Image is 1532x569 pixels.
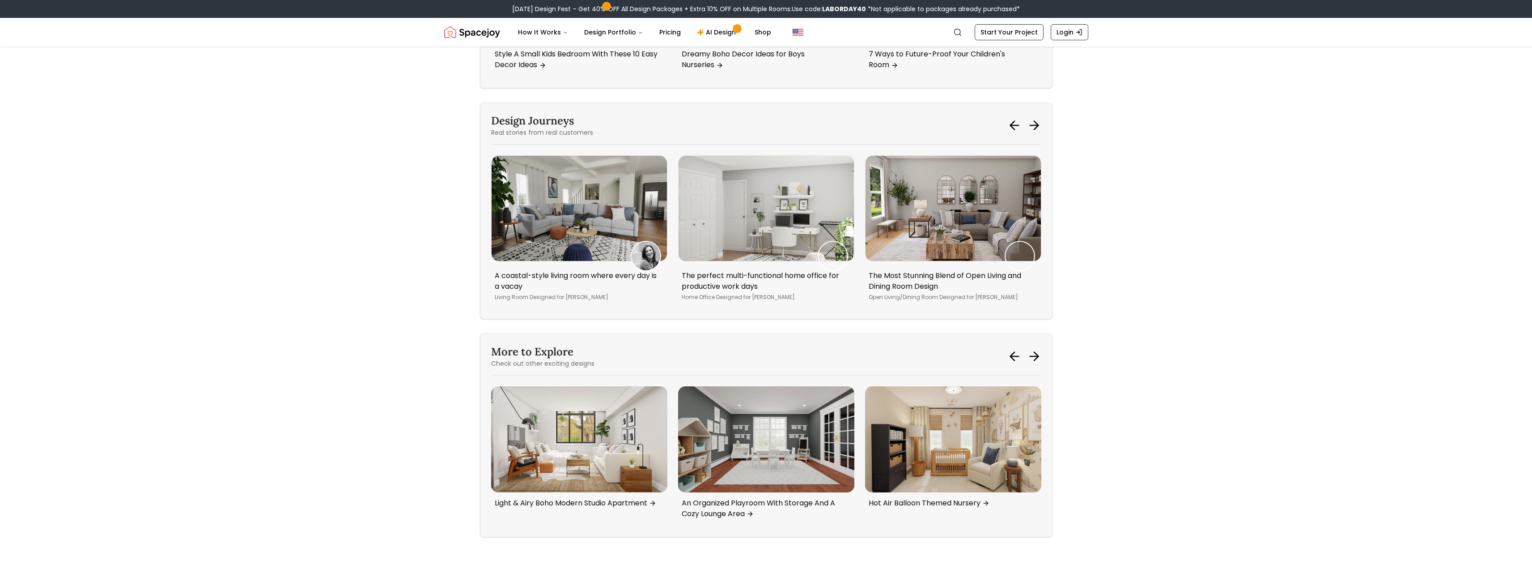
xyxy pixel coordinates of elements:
p: Light & Airy Boho Modern Studio Apartment [495,498,660,509]
a: Shop [747,23,778,41]
a: Light & Airy Boho Modern Studio ApartmentLight & Airy Boho Modern Studio Apartment [491,386,667,512]
p: Style A Small Kids Bedroom With These 10 Easy Decor Ideas [495,49,660,70]
span: *Not applicable to packages already purchased* [866,4,1020,13]
img: Zoe [632,242,660,270]
span: Designed for [530,293,564,301]
img: Mackenzie Hesler [819,242,847,270]
div: 4 / 5 [865,155,1041,308]
p: An Organized Playroom With Storage And A Cozy Lounge Area [682,498,847,519]
nav: Main [511,23,778,41]
span: Designed for [716,293,751,301]
button: Design Portfolio [577,23,650,41]
p: Check out other exciting designs [491,359,594,368]
span: Designed for [939,293,974,301]
a: Login [1051,24,1088,40]
a: An Organized Playroom With Storage And A Cozy Lounge AreaAn Organized Playroom With Storage And A... [678,386,854,522]
h3: Design Journeys [491,114,593,128]
img: An Organized Playroom With Storage And A Cozy Lounge Area [678,386,854,492]
div: 3 / 5 [678,155,854,308]
a: Start Your Project [975,24,1044,40]
p: The perfect multi-functional home office for productive work days [682,270,847,292]
a: The perfect multi-functional home office for productive work daysMackenzie HeslerThe perfect mult... [678,155,854,308]
div: 2 / 5 [491,155,667,308]
p: Dreamy Boho Decor Ideas for Boys Nurseries [682,49,847,70]
a: AI Design [690,23,746,41]
span: Use code: [792,4,866,13]
a: Hot Air Balloon Themed NurseryHot Air Balloon Themed Nursery [865,386,1041,512]
img: Spacejoy Logo [444,23,500,41]
nav: Global [444,18,1088,47]
p: Living Room [PERSON_NAME] [495,294,660,301]
div: 1 / 6 [491,386,667,515]
a: Spacejoy [444,23,500,41]
a: Pricing [652,23,688,41]
img: Light & Airy Boho Modern Studio Apartment [491,386,667,492]
a: The Most Stunning Blend of Open Living and Dining Room DesignTamara MitchellThe Most Stunning Ble... [865,155,1041,308]
p: Hot Air Balloon Themed Nursery [869,498,1034,509]
p: 7 Ways to Future-Proof Your Children's Room [869,49,1034,70]
img: Tamara Mitchell [1006,242,1034,270]
p: A coastal-style living room where every day is a vacay [495,270,660,292]
div: [DATE] Design Fest – Get 40% OFF All Design Packages + Extra 10% OFF on Multiple Rooms. [512,4,1020,13]
p: Home Office [PERSON_NAME] [682,294,847,301]
div: Carousel [491,386,1041,526]
p: The Most Stunning Blend of Open Living and Dining Room Design [869,270,1034,292]
h3: More to Explore [491,345,594,359]
b: LABORDAY40 [822,4,866,13]
img: United States [793,27,803,38]
div: 2 / 6 [678,386,854,526]
button: How It Works [511,23,575,41]
div: Carousel [491,155,1041,308]
p: Open Living/Dining Room [PERSON_NAME] [869,294,1034,301]
div: 3 / 6 [865,386,1041,515]
img: Hot Air Balloon Themed Nursery [865,386,1041,492]
a: A coastal-style living room where every day is a vacayZoeA coastal-style living room where every ... [491,155,667,308]
p: Real stories from real customers [491,128,593,137]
